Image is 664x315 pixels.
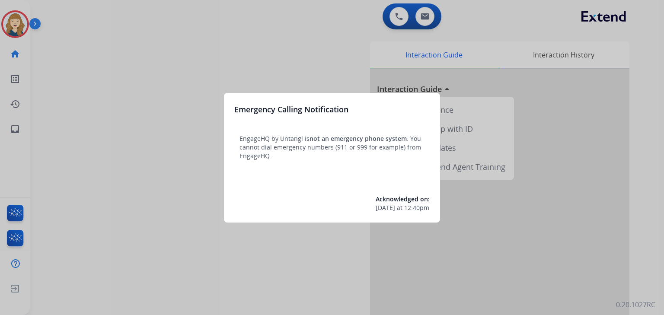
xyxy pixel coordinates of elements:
p: 0.20.1027RC [616,299,655,310]
h3: Emergency Calling Notification [234,103,348,115]
span: [DATE] [376,204,395,212]
span: 12:40pm [404,204,429,212]
div: at [376,204,430,212]
p: EngageHQ by Untangl is . You cannot dial emergency numbers (911 or 999 for example) from EngageHQ. [239,134,425,160]
span: Acknowledged on: [376,195,430,203]
span: not an emergency phone system [310,134,407,143]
